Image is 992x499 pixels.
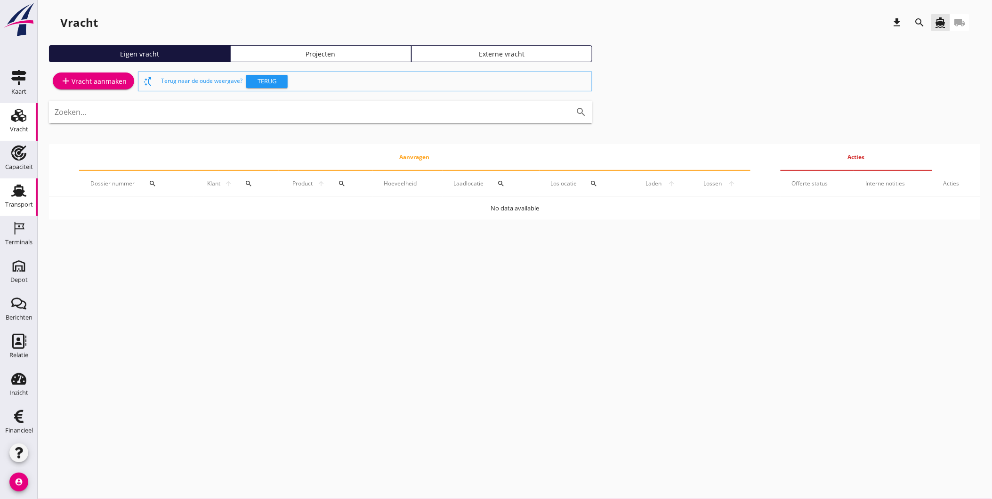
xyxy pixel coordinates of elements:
[575,106,587,118] i: search
[245,180,252,187] i: search
[339,180,346,187] i: search
[11,89,26,95] div: Kaart
[792,179,843,188] div: Offerte status
[701,179,725,188] span: Lossen
[79,144,750,170] th: Aanvragen
[497,180,505,187] i: search
[60,15,98,30] div: Vracht
[9,390,28,396] div: Inzicht
[205,179,222,188] span: Klant
[53,49,226,59] div: Eigen vracht
[49,45,230,62] a: Eigen vracht
[411,45,593,62] a: Externe vracht
[9,352,28,358] div: Relatie
[935,17,946,28] i: directions_boat
[6,314,32,321] div: Berichten
[725,180,739,187] i: arrow_upward
[290,179,315,188] span: Product
[10,277,28,283] div: Depot
[142,76,153,87] i: switch_access_shortcut
[892,17,903,28] i: download
[234,49,407,59] div: Projecten
[230,45,411,62] a: Projecten
[454,172,528,195] div: Laadlocatie
[416,49,589,59] div: Externe vracht
[865,179,921,188] div: Interne notities
[954,17,966,28] i: local_shipping
[781,144,933,170] th: Acties
[60,75,127,87] div: Vracht aanmaken
[315,180,327,187] i: arrow_upward
[914,17,926,28] i: search
[53,72,134,89] a: Vracht aanmaken
[5,201,33,208] div: Transport
[149,180,156,187] i: search
[9,473,28,491] i: account_circle
[5,239,32,245] div: Terminals
[55,105,560,120] input: Zoeken...
[223,180,234,187] i: arrow_upward
[90,172,182,195] div: Dossier nummer
[643,179,664,188] span: Laden
[161,72,588,91] div: Terug naar de oude weergave?
[665,180,678,187] i: arrow_upward
[250,77,284,86] div: Terug
[590,180,598,187] i: search
[384,179,431,188] div: Hoeveelheid
[60,75,72,87] i: add
[246,75,288,88] button: Terug
[10,126,28,132] div: Vracht
[5,164,33,170] div: Capaciteit
[551,172,621,195] div: Loslocatie
[49,197,981,220] td: No data available
[2,2,36,37] img: logo-small.a267ee39.svg
[944,179,969,188] div: Acties
[5,427,33,434] div: Financieel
